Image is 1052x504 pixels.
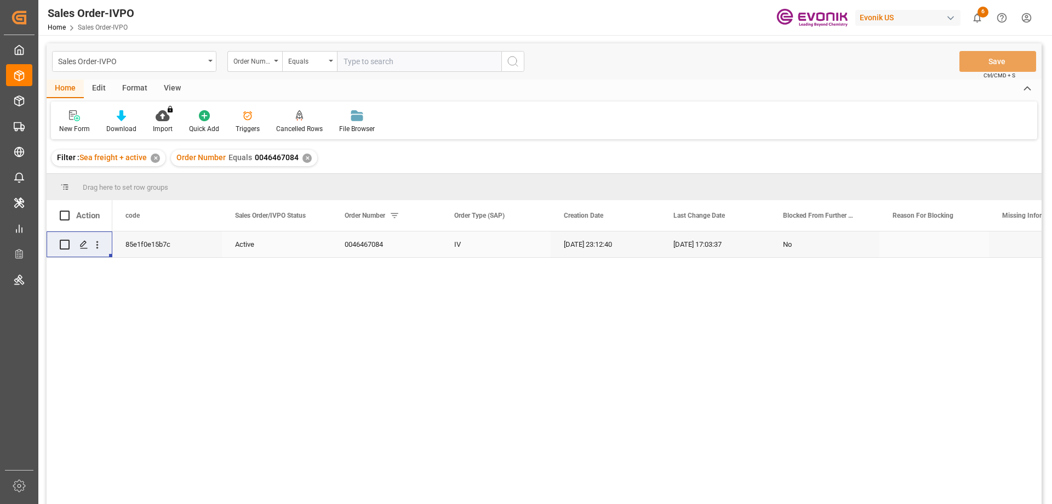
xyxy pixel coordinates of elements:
span: Filter : [57,153,79,162]
span: Order Type (SAP) [454,212,505,219]
div: New Form [59,124,90,134]
span: Order Number [176,153,226,162]
div: Home [47,80,84,98]
button: open menu [52,51,216,72]
div: Download [106,124,136,134]
div: File Browser [339,124,375,134]
span: code [125,212,140,219]
div: View [156,80,189,98]
div: Evonik US [855,10,960,26]
a: Home [48,24,66,31]
div: 0046467084 [331,231,441,257]
span: Blocked From Further Processing [783,212,856,219]
span: Drag here to set row groups [83,183,168,191]
img: Evonik-brand-mark-Deep-Purple-RGB.jpeg_1700498283.jpeg [776,8,848,27]
span: Last Change Date [673,212,725,219]
span: 0046467084 [255,153,299,162]
span: 6 [977,7,988,18]
div: Sales Order-IVPO [58,54,204,67]
div: ✕ [302,154,312,163]
span: Order Number [345,212,385,219]
button: Evonik US [855,7,965,28]
span: Sea freight + active [79,153,147,162]
button: Help Center [990,5,1014,30]
div: [DATE] 23:12:40 [551,231,660,257]
div: Active [235,232,318,257]
div: Triggers [236,124,260,134]
button: open menu [282,51,337,72]
span: Sales Order/IVPO Status [235,212,306,219]
div: Cancelled Rows [276,124,323,134]
div: ✕ [151,154,160,163]
div: Format [114,80,156,98]
span: Ctrl/CMD + S [984,71,1015,80]
span: Creation Date [564,212,603,219]
button: Save [959,51,1036,72]
div: 85e1f0e15b7c [112,231,222,257]
div: Equals [288,54,325,66]
div: Action [76,211,100,220]
div: [DATE] 17:03:37 [660,231,770,257]
span: Reason For Blocking [893,212,953,219]
div: IV [441,231,551,257]
div: Order Number [233,54,271,66]
button: open menu [227,51,282,72]
div: Edit [84,80,114,98]
div: Press SPACE to select this row. [47,231,112,258]
button: search button [501,51,524,72]
div: Quick Add [189,124,219,134]
div: No [783,232,866,257]
button: show 6 new notifications [965,5,990,30]
input: Type to search [337,51,501,72]
span: Equals [228,153,252,162]
div: Sales Order-IVPO [48,5,134,21]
